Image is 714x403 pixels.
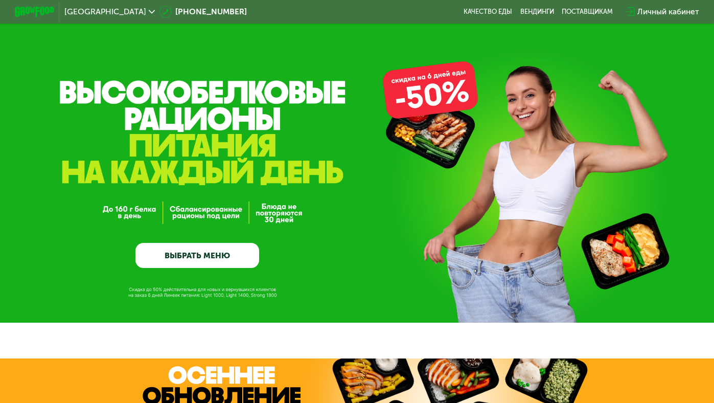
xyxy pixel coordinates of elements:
[464,8,512,16] a: Качество еды
[562,8,613,16] div: поставщикам
[64,8,146,16] span: [GEOGRAPHIC_DATA]
[159,6,247,17] a: [PHONE_NUMBER]
[637,6,699,17] div: Личный кабинет
[135,243,259,268] a: ВЫБРАТЬ МЕНЮ
[520,8,554,16] a: Вендинги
